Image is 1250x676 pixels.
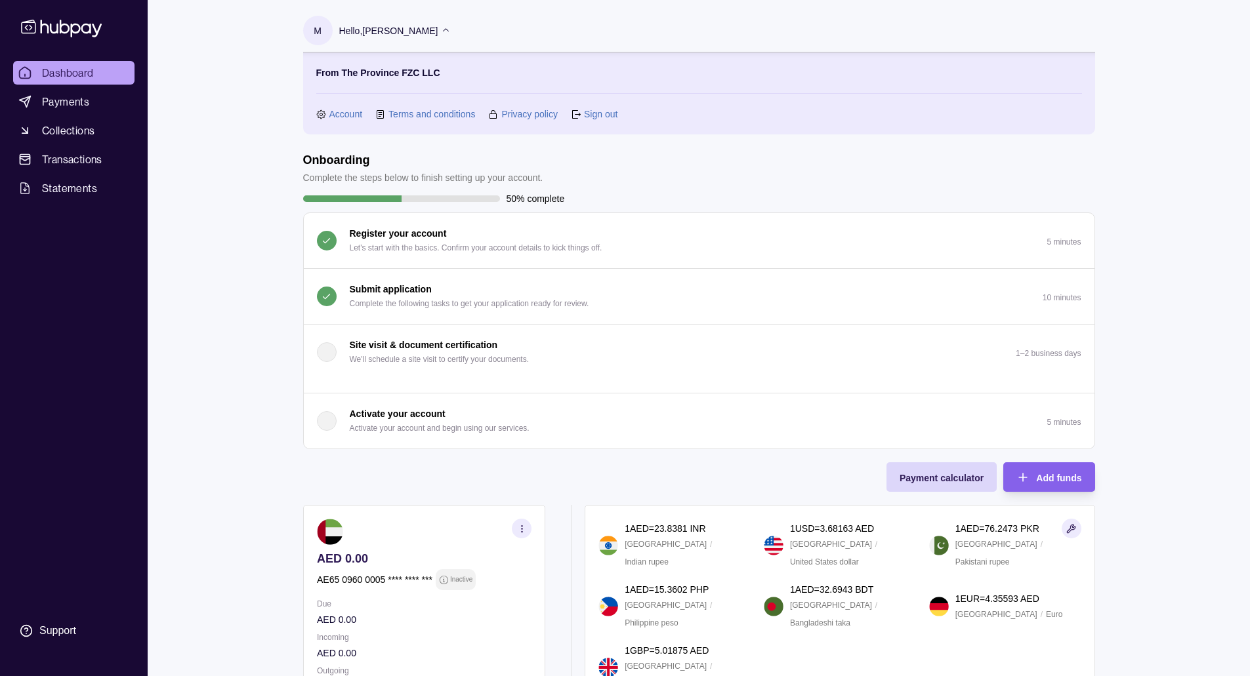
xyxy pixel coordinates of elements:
p: 1 AED = 23.8381 INR [625,521,705,536]
p: 1 AED = 32.6943 BDT [790,582,873,597]
p: 5 minutes [1047,418,1081,427]
p: United States dollar [790,555,859,569]
p: Complete the steps below to finish setting up your account. [303,170,543,185]
p: 1 GBP = 5.01875 AED [625,643,709,658]
p: / [710,537,712,551]
p: [GEOGRAPHIC_DATA] [955,607,1037,622]
p: Hello, [PERSON_NAME] [339,24,438,38]
a: Support [13,617,135,645]
span: Transactions [42,151,102,167]
p: We'll schedule a site visit to certify your documents. [350,352,530,367]
button: Payment calculator [886,462,997,492]
p: AED 0.00 [317,646,531,660]
a: Account [329,107,363,121]
img: pk [929,536,949,555]
a: Collections [13,119,135,142]
p: Due [317,597,531,611]
a: Payments [13,90,135,113]
button: Register your account Let's start with the basics. Confirm your account details to kick things of... [304,213,1094,268]
img: us [764,536,783,555]
button: Site visit & document certification We'll schedule a site visit to certify your documents.1–2 bus... [304,325,1094,380]
button: Submit application Complete the following tasks to get your application ready for review.10 minutes [304,269,1094,324]
button: Activate your account Activate your account and begin using our services.5 minutes [304,393,1094,448]
a: Privacy policy [501,107,558,121]
p: 10 minutes [1043,293,1081,302]
p: [GEOGRAPHIC_DATA] [625,537,707,551]
p: Activate your account and begin using our services. [350,421,530,435]
p: / [875,537,877,551]
span: Dashboard [42,65,94,81]
div: Support [39,624,76,638]
img: de [929,597,949,616]
img: bd [764,597,783,616]
p: From The Province FZC LLC [316,66,440,80]
p: Philippine peso [625,616,678,630]
p: 1 AED = 76.2473 PKR [955,521,1039,536]
p: Complete the following tasks to get your application ready for review. [350,296,589,311]
p: Euro [1046,607,1062,622]
p: [GEOGRAPHIC_DATA] [625,659,707,673]
span: Add funds [1036,473,1081,483]
p: Submit application [350,282,432,296]
p: Incoming [317,630,531,645]
p: Indian rupee [625,555,669,569]
a: Transactions [13,148,135,171]
span: Payments [42,94,89,109]
div: Site visit & document certification We'll schedule a site visit to certify your documents.1–2 bus... [304,380,1094,393]
p: 1 USD = 3.68163 AED [790,521,874,536]
span: Statements [42,180,97,196]
p: Let's start with the basics. Confirm your account details to kick things off. [350,241,602,255]
p: [GEOGRAPHIC_DATA] [955,537,1037,551]
p: AED 0.00 [317,612,531,627]
p: / [1041,607,1043,622]
p: 1–2 business days [1016,349,1081,358]
p: [GEOGRAPHIC_DATA] [790,537,872,551]
p: Site visit & document certification [350,338,498,352]
p: 1 AED = 15.3602 PHP [625,582,709,597]
p: [GEOGRAPHIC_DATA] [625,598,707,612]
p: / [710,659,712,673]
p: M [314,24,322,38]
a: Statements [13,176,135,200]
h1: Onboarding [303,153,543,167]
p: Register your account [350,226,447,241]
p: [GEOGRAPHIC_DATA] [790,598,872,612]
p: / [875,598,877,612]
p: Inactive [449,572,472,587]
p: 5 minutes [1047,237,1081,247]
a: Terms and conditions [388,107,475,121]
img: in [598,536,618,555]
span: Payment calculator [900,473,984,483]
span: Collections [42,123,94,138]
button: Add funds [1003,462,1094,492]
p: Pakistani rupee [955,555,1010,569]
a: Sign out [584,107,617,121]
p: / [1041,537,1043,551]
p: 1 EUR = 4.35593 AED [955,591,1039,606]
p: 50% complete [507,191,565,206]
p: AED 0.00 [317,551,531,566]
a: Dashboard [13,61,135,85]
p: Activate your account [350,407,446,421]
p: / [710,598,712,612]
img: ph [598,597,618,616]
p: Bangladeshi taka [790,616,850,630]
img: ae [317,519,343,545]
